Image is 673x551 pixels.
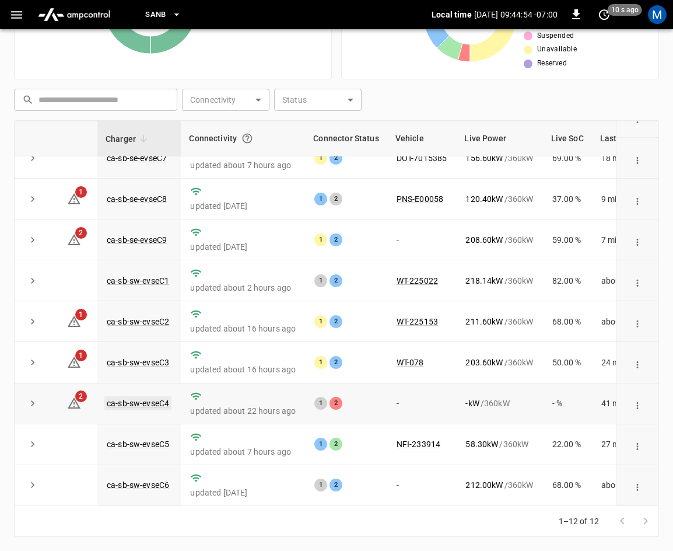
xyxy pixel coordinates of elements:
[314,397,327,410] div: 1
[397,194,444,204] a: PNS-E00058
[190,487,296,498] p: updated [DATE]
[145,8,166,22] span: SanB
[543,121,592,156] th: Live SoC
[397,358,424,367] a: WT-078
[465,152,533,164] div: / 360 kW
[330,397,342,410] div: 2
[24,190,41,208] button: expand row
[465,275,533,287] div: / 360 kW
[107,480,169,490] a: ca-sb-sw-evseC6
[305,121,387,156] th: Connector Status
[190,364,296,375] p: updated about 16 hours ago
[387,121,457,156] th: Vehicle
[465,397,533,409] div: / 360 kW
[629,275,646,287] div: action cell options
[543,383,592,424] td: - %
[629,397,646,409] div: action cell options
[107,317,169,326] a: ca-sb-sw-evseC2
[543,342,592,383] td: 50.00 %
[190,241,296,253] p: updated [DATE]
[33,4,115,26] img: ampcontrol.io logo
[559,515,600,527] p: 1–12 of 12
[107,440,169,449] a: ca-sb-sw-evseC5
[432,9,472,20] p: Local time
[190,200,296,212] p: updated [DATE]
[543,301,592,342] td: 68.00 %
[314,479,327,491] div: 1
[629,357,646,368] div: action cell options
[397,154,447,163] a: DOT-7015385
[190,446,296,458] p: updated about 7 hours ago
[314,193,327,205] div: 1
[629,316,646,327] div: action cell options
[397,317,438,326] a: WT-225153
[75,390,87,402] span: 2
[24,354,41,371] button: expand row
[465,316,503,327] p: 211.60 kW
[465,479,533,491] div: / 360 kW
[75,186,87,198] span: 1
[104,396,171,410] a: ca-sb-sw-evseC4
[629,193,646,205] div: action cell options
[24,476,41,494] button: expand row
[465,438,498,450] p: 58.30 kW
[330,479,342,491] div: 2
[595,5,614,24] button: set refresh interval
[465,275,503,287] p: 218.14 kW
[67,194,81,203] a: 1
[465,438,533,450] div: / 360 kW
[75,309,87,320] span: 1
[190,282,296,294] p: updated about 2 hours ago
[314,356,327,369] div: 1
[629,152,646,164] div: action cell options
[67,235,81,244] a: 2
[397,440,441,449] a: NFI-233914
[330,233,342,246] div: 2
[24,395,41,412] button: expand row
[537,58,567,69] span: Reserved
[190,405,296,417] p: updated about 22 hours ago
[314,152,327,165] div: 1
[67,316,81,326] a: 1
[629,234,646,246] div: action cell options
[465,234,533,246] div: / 360 kW
[24,149,41,167] button: expand row
[465,193,533,205] div: / 360 kW
[67,357,81,367] a: 1
[387,465,457,506] td: -
[190,323,296,334] p: updated about 16 hours ago
[330,438,342,451] div: 2
[465,397,479,409] p: - kW
[107,194,167,204] a: ca-sb-se-evseC8
[543,260,592,301] td: 82.00 %
[106,132,151,146] span: Charger
[387,383,457,424] td: -
[314,315,327,328] div: 1
[330,356,342,369] div: 2
[608,4,642,16] span: 10 s ago
[141,4,186,26] button: SanB
[465,152,503,164] p: 156.60 kW
[314,274,327,287] div: 1
[75,227,87,239] span: 2
[24,435,41,453] button: expand row
[543,465,592,506] td: 68.00 %
[314,438,327,451] div: 1
[387,219,457,260] td: -
[465,479,503,491] p: 212.00 kW
[107,276,169,285] a: ca-sb-sw-evseC1
[456,121,542,156] th: Live Power
[629,111,646,123] div: action cell options
[330,315,342,328] div: 2
[397,276,438,285] a: WT-225022
[24,231,41,249] button: expand row
[189,128,297,149] div: Connectivity
[107,235,167,245] a: ca-sb-se-evseC9
[330,152,342,165] div: 2
[629,479,646,491] div: action cell options
[474,9,558,20] p: [DATE] 09:44:54 -07:00
[465,357,503,368] p: 203.60 kW
[314,233,327,246] div: 1
[67,398,81,407] a: 2
[537,30,574,42] span: Suspended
